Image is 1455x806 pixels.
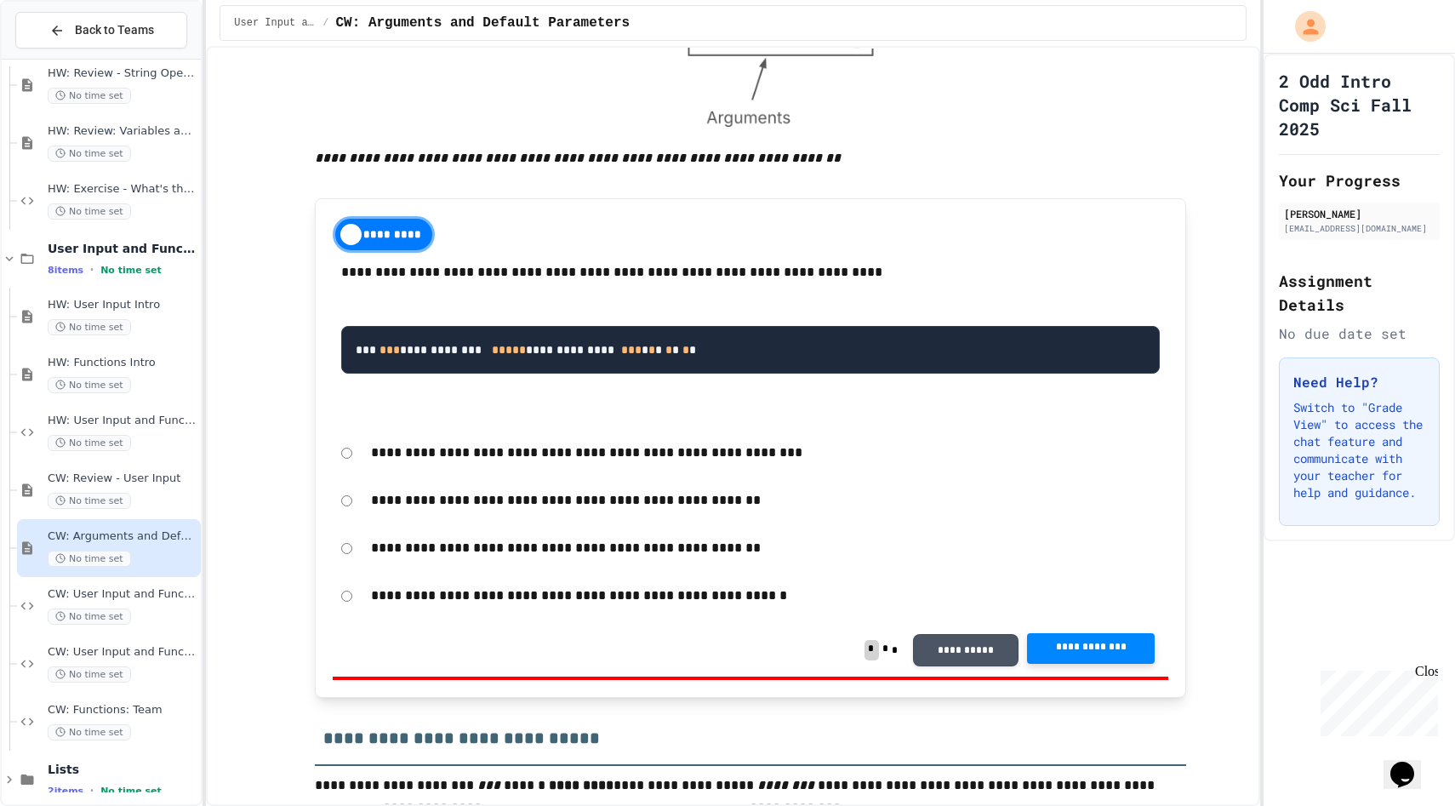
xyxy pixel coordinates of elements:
[48,203,131,220] span: No time set
[48,182,197,197] span: HW: Exercise - What's the Type?
[48,414,197,428] span: HW: User Input and Functions
[90,784,94,797] span: •
[48,88,131,104] span: No time set
[48,587,197,602] span: CW: User Input and Functions Individual
[1284,222,1435,235] div: [EMAIL_ADDRESS][DOMAIN_NAME]
[100,786,162,797] span: No time set
[90,263,94,277] span: •
[1277,7,1330,46] div: My Account
[75,21,154,39] span: Back to Teams
[322,16,328,30] span: /
[48,762,197,777] span: Lists
[335,13,630,33] span: CW: Arguments and Default Parameters
[1314,664,1438,736] iframe: chat widget
[1284,206,1435,221] div: [PERSON_NAME]
[48,703,197,717] span: CW: Functions: Team
[1279,69,1440,140] h1: 2 Odd Intro Comp Sci Fall 2025
[1384,738,1438,789] iframe: chat widget
[48,786,83,797] span: 2 items
[48,66,197,81] span: HW: Review - String Operators
[1293,372,1425,392] h3: Need Help?
[48,609,131,625] span: No time set
[48,666,131,683] span: No time set
[1293,399,1425,501] p: Switch to "Grade View" to access the chat feature and communicate with your teacher for help and ...
[7,7,117,108] div: Chat with us now!Close
[1279,269,1440,317] h2: Assignment Details
[1279,169,1440,192] h2: Your Progress
[48,319,131,335] span: No time set
[48,265,83,276] span: 8 items
[48,551,131,567] span: No time set
[48,435,131,451] span: No time set
[48,241,197,256] span: User Input and Functions
[48,472,197,486] span: CW: Review - User Input
[48,356,197,370] span: HW: Functions Intro
[48,645,197,660] span: CW: User Input and Functions Team
[234,16,316,30] span: User Input and Functions
[48,298,197,312] span: HW: User Input Intro
[48,377,131,393] span: No time set
[48,493,131,509] span: No time set
[48,724,131,740] span: No time set
[48,529,197,544] span: CW: Arguments and Default Parameters
[100,265,162,276] span: No time set
[48,124,197,139] span: HW: Review: Variables and Data Types
[1279,323,1440,344] div: No due date set
[48,146,131,162] span: No time set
